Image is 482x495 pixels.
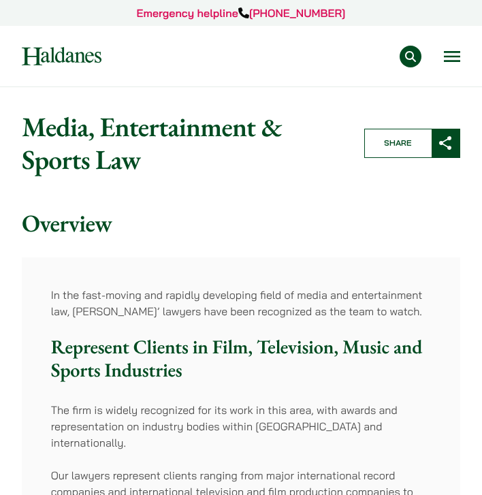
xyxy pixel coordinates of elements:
a: Emergency helpline[PHONE_NUMBER] [137,6,346,20]
button: Share [364,129,460,158]
h3: Represent Clients in Film, Television, Music and Sports Industries [51,336,432,382]
p: The firm is widely recognized for its work in this area, with awards and representation on indust... [51,402,432,451]
p: In the fast-moving and rapidly developing field of media and entertainment law, [PERSON_NAME]’ la... [51,287,432,319]
span: Share [365,129,432,157]
h2: Overview [22,209,460,238]
img: Logo of Haldanes [22,47,101,65]
button: Open menu [444,51,460,62]
button: Search [400,46,421,67]
h1: Media, Entertainment & Sports Law [22,110,344,176]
